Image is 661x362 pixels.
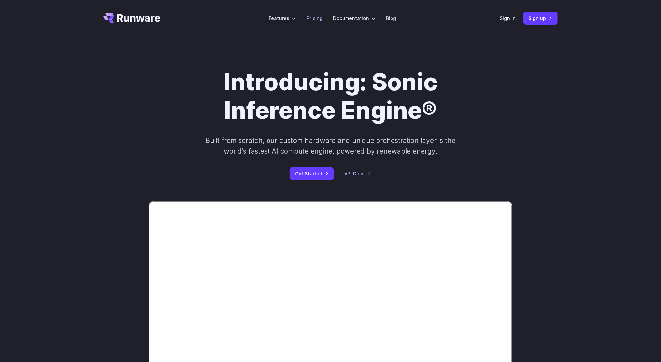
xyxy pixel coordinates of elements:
[149,68,512,125] h1: Introducing: Sonic Inference Engine®
[306,14,323,22] a: Pricing
[386,14,396,22] a: Blog
[345,170,371,177] a: API Docs
[269,14,296,22] label: Features
[333,14,376,22] label: Documentation
[523,12,558,24] a: Sign up
[203,135,458,157] p: Built from scratch, our custom hardware and unique orchestration layer is the world's fastest AI ...
[103,13,160,23] a: Go to /
[500,14,515,22] a: Sign in
[290,167,334,180] a: Get Started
